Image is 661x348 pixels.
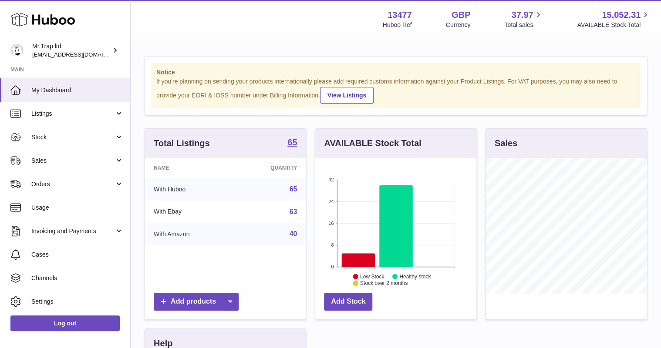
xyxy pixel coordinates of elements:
[329,199,334,204] text: 24
[10,44,24,57] img: office@grabacz.eu
[154,137,210,149] h3: Total Listings
[577,9,651,29] a: 15,052.31 AVAILABLE Stock Total
[145,178,233,201] td: With Huboo
[329,221,334,226] text: 16
[360,280,408,286] text: Stock over 2 months
[145,201,233,223] td: With Ebay
[31,180,115,188] span: Orders
[32,42,111,59] div: Mr.Trap ltd
[495,137,517,149] h3: Sales
[329,177,334,182] text: 32
[32,51,128,58] span: [EMAIL_ADDRESS][DOMAIN_NAME]
[31,274,124,282] span: Channels
[31,227,115,235] span: Invoicing and Payments
[446,21,471,29] div: Currency
[31,204,124,212] span: Usage
[324,137,421,149] h3: AVAILABLE Stock Total
[511,9,533,21] span: 37.97
[290,230,297,238] a: 40
[383,21,412,29] div: Huboo Ref
[233,158,306,178] th: Quantity
[452,9,470,21] strong: GBP
[31,110,115,118] span: Listings
[31,133,115,141] span: Stock
[399,273,431,279] text: Healthy stock
[31,251,124,259] span: Cases
[504,9,543,29] a: 37.97 Total sales
[577,21,651,29] span: AVAILABLE Stock Total
[290,208,297,215] a: 63
[156,77,635,104] div: If you're planning on sending your products internationally please add required customs informati...
[388,9,412,21] strong: 13477
[145,158,233,178] th: Name
[331,242,334,248] text: 8
[504,21,543,29] span: Total sales
[10,315,120,331] a: Log out
[324,293,372,311] a: Add Stock
[331,264,334,269] text: 0
[156,68,635,77] strong: Notice
[145,223,233,245] td: With Amazon
[320,87,374,104] a: View Listings
[31,298,124,306] span: Settings
[360,273,384,279] text: Low Stock
[287,138,297,148] a: 65
[287,138,297,147] strong: 65
[602,9,641,21] span: 15,052.31
[31,86,124,94] span: My Dashboard
[31,157,115,165] span: Sales
[290,185,297,193] a: 65
[154,293,239,311] a: Add products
